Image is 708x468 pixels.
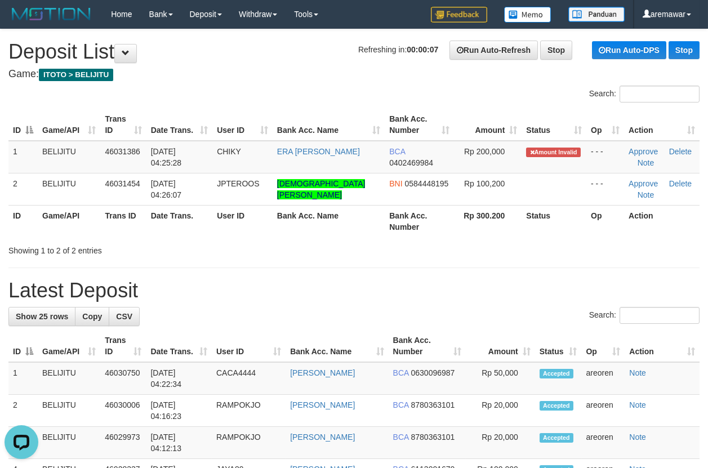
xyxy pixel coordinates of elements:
[146,362,212,395] td: [DATE] 04:22:34
[411,433,455,442] span: Copy 8780363101 to clipboard
[100,330,146,362] th: Trans ID: activate to sort column ascending
[466,395,535,427] td: Rp 20,000
[105,147,140,156] span: 46031386
[589,86,700,102] label: Search:
[568,7,625,22] img: panduan.png
[116,312,132,321] span: CSV
[38,395,100,427] td: BELIJITU
[466,427,535,459] td: Rp 20,000
[38,173,100,205] td: BELIJITU
[212,427,286,459] td: RAMPOKJO
[38,109,100,141] th: Game/API: activate to sort column ascending
[277,179,366,199] a: [DEMOGRAPHIC_DATA][PERSON_NAME]
[582,395,625,427] td: areoren
[38,141,100,173] td: BELIJITU
[464,147,505,156] span: Rp 200,000
[389,330,466,362] th: Bank Acc. Number: activate to sort column ascending
[212,395,286,427] td: RAMPOKJO
[290,433,355,442] a: [PERSON_NAME]
[8,41,700,63] h1: Deposit List
[449,41,538,60] a: Run Auto-Refresh
[8,240,287,256] div: Showing 1 to 2 of 2 entries
[586,205,624,237] th: Op
[212,362,286,395] td: CACA4444
[212,205,273,237] th: User ID
[109,307,140,326] a: CSV
[454,205,522,237] th: Rp 300.200
[393,400,409,409] span: BCA
[629,147,658,156] a: Approve
[82,312,102,321] span: Copy
[286,330,388,362] th: Bank Acc. Name: activate to sort column ascending
[586,109,624,141] th: Op: activate to sort column ascending
[620,307,700,324] input: Search:
[38,427,100,459] td: BELIJITU
[540,401,573,411] span: Accepted
[522,109,586,141] th: Status: activate to sort column ascending
[385,109,454,141] th: Bank Acc. Number: activate to sort column ascending
[100,109,146,141] th: Trans ID: activate to sort column ascending
[217,147,241,156] span: CHIKY
[407,45,438,54] strong: 00:00:07
[624,109,700,141] th: Action: activate to sort column ascending
[146,427,212,459] td: [DATE] 04:12:13
[629,400,646,409] a: Note
[8,205,38,237] th: ID
[464,179,505,188] span: Rp 100,200
[8,141,38,173] td: 1
[620,86,700,102] input: Search:
[431,7,487,23] img: Feedback.jpg
[393,368,409,377] span: BCA
[411,400,455,409] span: Copy 8780363101 to clipboard
[540,41,572,60] a: Stop
[146,330,212,362] th: Date Trans.: activate to sort column ascending
[290,368,355,377] a: [PERSON_NAME]
[39,69,113,81] span: ITOTO > BELIJITU
[638,190,654,199] a: Note
[589,307,700,324] label: Search:
[592,41,666,59] a: Run Auto-DPS
[526,148,580,157] span: Amount is not matched
[669,179,692,188] a: Delete
[151,147,182,167] span: [DATE] 04:25:28
[217,179,259,188] span: JPTEROOS
[38,205,100,237] th: Game/API
[8,362,38,395] td: 1
[389,179,402,188] span: BNI
[8,6,94,23] img: MOTION_logo.png
[8,109,38,141] th: ID: activate to sort column descending
[290,400,355,409] a: [PERSON_NAME]
[358,45,438,54] span: Refreshing in:
[629,179,658,188] a: Approve
[504,7,551,23] img: Button%20Memo.svg
[586,141,624,173] td: - - -
[389,158,433,167] span: Copy 0402469984 to clipboard
[212,109,273,141] th: User ID: activate to sort column ascending
[586,173,624,205] td: - - -
[582,427,625,459] td: areoren
[625,330,700,362] th: Action: activate to sort column ascending
[466,362,535,395] td: Rp 50,000
[8,330,38,362] th: ID: activate to sort column descending
[405,179,449,188] span: Copy 0584448195 to clipboard
[146,205,212,237] th: Date Trans.
[100,205,146,237] th: Trans ID
[389,147,405,156] span: BCA
[393,433,409,442] span: BCA
[535,330,582,362] th: Status: activate to sort column ascending
[8,307,75,326] a: Show 25 rows
[16,312,68,321] span: Show 25 rows
[540,433,573,443] span: Accepted
[638,158,654,167] a: Note
[8,173,38,205] td: 2
[273,109,385,141] th: Bank Acc. Name: activate to sort column ascending
[385,205,454,237] th: Bank Acc. Number
[8,69,700,80] h4: Game:
[100,427,146,459] td: 46029973
[105,179,140,188] span: 46031454
[38,330,100,362] th: Game/API: activate to sort column ascending
[522,205,586,237] th: Status
[146,109,212,141] th: Date Trans.: activate to sort column ascending
[8,279,700,302] h1: Latest Deposit
[582,330,625,362] th: Op: activate to sort column ascending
